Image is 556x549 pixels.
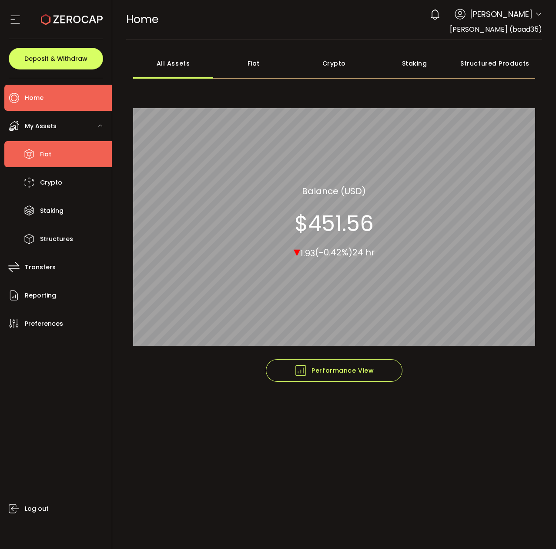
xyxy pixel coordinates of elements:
[352,246,375,258] span: 24 hr
[40,176,62,189] span: Crypto
[450,24,542,34] span: [PERSON_NAME] (baad35)
[266,359,402,382] button: Performance View
[25,317,63,330] span: Preferences
[126,12,158,27] span: Home
[40,233,73,245] span: Structures
[25,120,57,132] span: My Assets
[294,48,374,79] div: Crypto
[374,48,455,79] div: Staking
[455,48,535,79] div: Structured Products
[25,92,44,104] span: Home
[40,205,64,217] span: Staking
[295,210,374,236] section: $451.56
[9,48,103,69] button: Deposit & Withdraw
[25,289,56,302] span: Reporting
[213,48,294,79] div: Fiat
[25,261,56,274] span: Transfers
[470,8,533,20] span: [PERSON_NAME]
[294,242,300,261] span: ▾
[315,246,352,258] span: (-0.42%)
[294,364,374,377] span: Performance View
[133,48,214,79] div: All Assets
[512,507,556,549] iframe: Chat Widget
[40,148,51,161] span: Fiat
[24,56,87,62] span: Deposit & Withdraw
[300,247,315,259] span: 1.93
[25,503,49,515] span: Log out
[302,184,366,197] section: Balance (USD)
